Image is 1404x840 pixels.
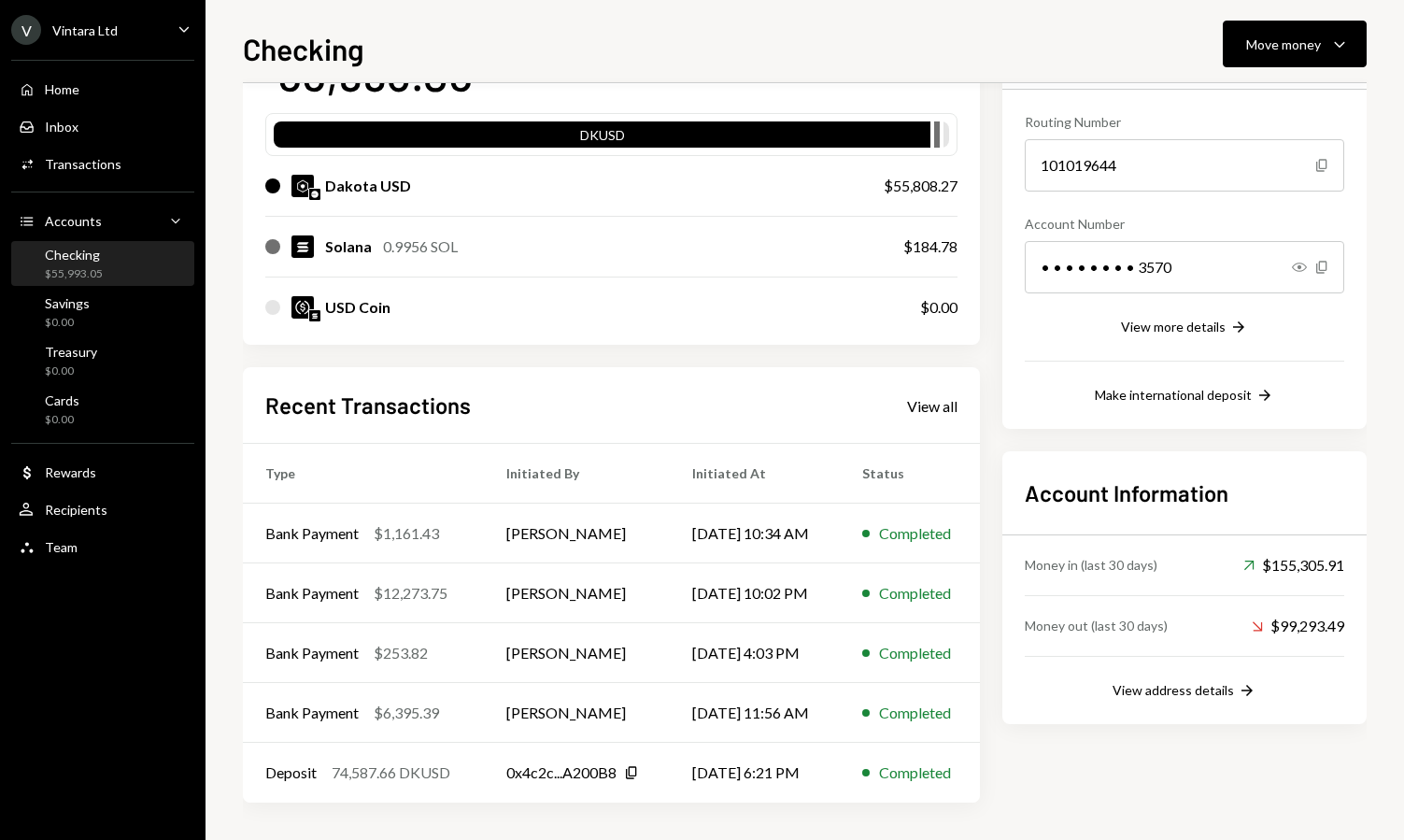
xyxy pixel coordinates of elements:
div: Solana [325,235,372,258]
div: Bank Payment [265,582,359,605]
div: $184.78 [903,235,957,258]
div: Transactions [45,156,121,172]
div: USD Coin [325,296,390,319]
img: solana-mainnet [309,310,320,321]
div: Savings [45,295,90,311]
img: USDC [291,296,314,319]
img: SOL [291,235,314,258]
div: Completed [879,582,951,605]
h2: Account Information [1025,477,1344,508]
div: Rewards [45,464,96,480]
div: Move money [1246,35,1321,54]
div: $253.82 [374,642,428,664]
a: Rewards [11,455,194,489]
div: Completed [879,762,951,784]
img: DKUSD [291,175,314,197]
div: Cards [45,392,79,408]
div: $0.00 [45,315,90,331]
div: Bank Payment [265,702,359,724]
a: Recipients [11,492,194,526]
div: Bank Payment [265,522,359,545]
div: $0.00 [920,296,957,319]
div: $55,808.27 [884,175,957,197]
button: View more details [1121,318,1248,338]
h2: Recent Transactions [265,390,471,420]
a: Savings$0.00 [11,290,194,335]
div: $0.00 [45,412,79,428]
div: View more details [1121,319,1226,335]
div: Routing Number [1025,112,1344,132]
div: Vintara Ltd [52,22,118,38]
div: $155,305.91 [1243,554,1344,577]
div: Team [45,539,78,555]
th: Initiated By [484,444,670,504]
a: Transactions [11,147,194,180]
td: [DATE] 11:56 AM [670,683,840,743]
div: Checking [45,247,103,263]
div: $6,395.39 [374,702,439,724]
div: $0.00 [45,363,97,379]
div: Money out (last 30 days) [1025,616,1168,635]
div: $99,293.49 [1252,615,1344,637]
a: Cards$0.00 [11,387,194,432]
div: Completed [879,642,951,664]
img: base-mainnet [309,189,320,200]
td: [DATE] 10:34 AM [670,504,840,563]
a: Treasury$0.00 [11,338,194,383]
button: Move money [1223,21,1367,67]
td: [DATE] 4:03 PM [670,623,840,683]
div: $55,993.05 [45,266,103,282]
a: Checking$55,993.05 [11,241,194,286]
div: Bank Payment [265,642,359,664]
div: Completed [879,702,951,724]
button: View address details [1113,681,1256,702]
div: Completed [879,522,951,545]
div: V [11,15,41,45]
button: Make international deposit [1095,386,1274,406]
div: Inbox [45,119,78,135]
div: DKUSD [274,125,930,151]
a: View all [907,395,957,416]
div: Make international deposit [1095,387,1252,403]
div: Treasury [45,344,97,360]
div: Home [45,81,79,97]
div: Deposit [265,762,317,784]
div: 0x4c2c...A200B8 [506,762,617,784]
div: Money in (last 30 days) [1025,555,1157,575]
td: [DATE] 10:02 PM [670,563,840,623]
td: [PERSON_NAME] [484,683,670,743]
div: 74,587.66 DKUSD [332,762,450,784]
td: [PERSON_NAME] [484,504,670,563]
a: Team [11,530,194,563]
div: $12,273.75 [374,582,447,605]
th: Type [243,444,484,504]
td: [PERSON_NAME] [484,563,670,623]
div: View address details [1113,682,1234,698]
h1: Checking [243,30,364,67]
td: [DATE] 6:21 PM [670,743,840,803]
th: Initiated At [670,444,840,504]
div: View all [907,397,957,416]
div: • • • • • • • • 3570 [1025,241,1344,293]
a: Accounts [11,204,194,237]
td: [PERSON_NAME] [484,623,670,683]
div: 101019644 [1025,139,1344,192]
a: Inbox [11,109,194,143]
th: Status [840,444,980,504]
div: 0.9956 SOL [383,235,458,258]
div: Dakota USD [325,175,411,197]
div: Account Number [1025,214,1344,234]
div: $1,161.43 [374,522,439,545]
a: Home [11,72,194,106]
div: Accounts [45,213,102,229]
div: Recipients [45,502,107,518]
